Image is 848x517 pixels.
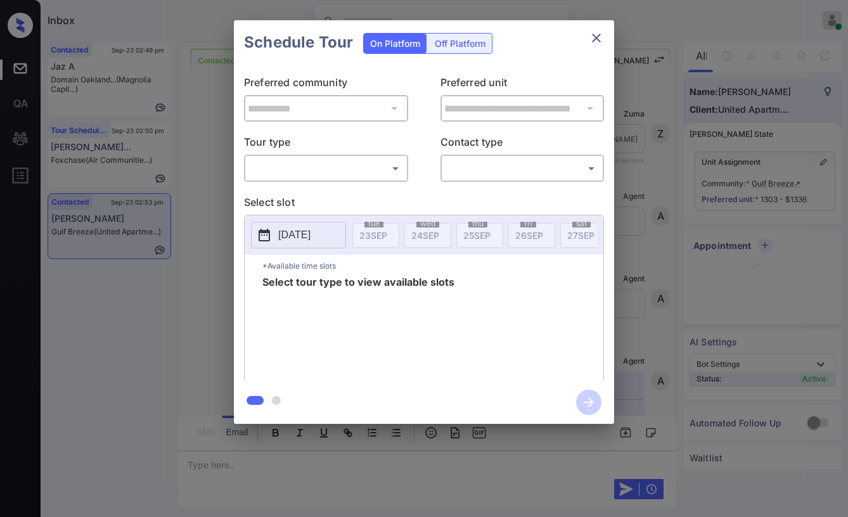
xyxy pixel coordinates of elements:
button: [DATE] [251,222,346,248]
span: Select tour type to view available slots [262,277,454,378]
p: Select slot [244,195,604,215]
div: Off Platform [428,34,492,53]
p: Tour type [244,134,408,155]
p: Contact type [440,134,605,155]
div: On Platform [364,34,427,53]
p: Preferred unit [440,75,605,95]
p: *Available time slots [262,255,603,277]
button: close [584,25,609,51]
p: [DATE] [278,227,311,243]
p: Preferred community [244,75,408,95]
h2: Schedule Tour [234,20,363,65]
